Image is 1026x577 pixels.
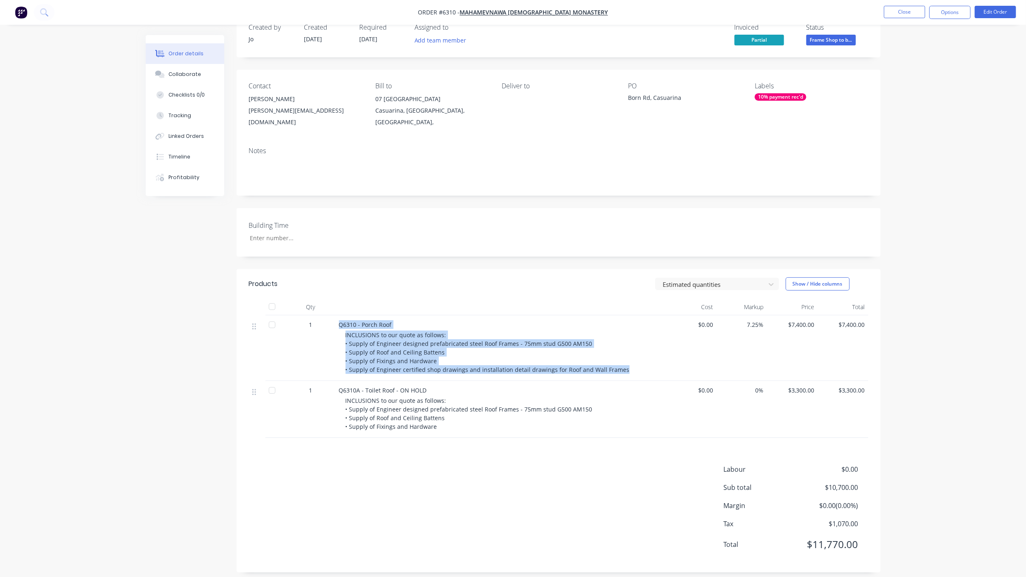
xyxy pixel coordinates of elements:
div: 10% payment rec'd [755,93,806,101]
div: Collaborate [168,71,201,78]
span: $1,070.00 [797,519,858,529]
span: 1 [309,320,313,329]
span: Q6310A - Toilet Roof - ON HOLD [339,386,427,394]
div: Products [249,279,278,289]
img: Factory [15,6,27,19]
span: 1 [309,386,313,395]
div: [PERSON_NAME][PERSON_NAME][EMAIL_ADDRESS][DOMAIN_NAME] [249,93,362,128]
button: Profitability [146,167,224,188]
div: Status [806,24,868,31]
div: Assigned to [415,24,498,31]
div: Labels [755,82,868,90]
div: Profitability [168,174,199,181]
div: Bill to [375,82,488,90]
div: Timeline [168,153,190,161]
div: Deliver to [502,82,615,90]
div: Contact [249,82,362,90]
button: Options [929,6,971,19]
div: [PERSON_NAME] [249,93,362,105]
span: Q6310 - Porch Roof [339,321,392,329]
a: Mahamevnawa [DEMOGRAPHIC_DATA] Monastery [460,9,608,17]
div: [PERSON_NAME][EMAIL_ADDRESS][DOMAIN_NAME] [249,105,362,128]
div: PO [628,82,742,90]
div: Cost [666,299,717,315]
div: Notes [249,147,868,155]
span: $0.00 [797,464,858,474]
div: 07 [GEOGRAPHIC_DATA]Casuarina, [GEOGRAPHIC_DATA], [GEOGRAPHIC_DATA], [375,93,488,128]
span: $3,300.00 [821,386,865,395]
button: Order details [146,43,224,64]
button: Checklists 0/0 [146,85,224,105]
span: $0.00 [669,386,713,395]
span: $7,400.00 [770,320,815,329]
span: $7,400.00 [821,320,865,329]
div: Linked Orders [168,132,204,140]
div: Invoiced [735,24,796,31]
span: Labour [724,464,797,474]
span: Order #6310 - [418,9,460,17]
span: Total [724,539,797,549]
div: Order details [168,50,204,57]
span: INCLUSIONS to our quote as follows: • Supply of Engineer designed prefabricated steel Roof Frames... [346,331,630,374]
span: Tax [724,519,797,529]
label: Building Time [249,220,352,230]
span: $11,770.00 [797,537,858,552]
div: Jo [249,35,294,43]
span: [DATE] [360,35,378,43]
div: Qty [286,299,336,315]
span: 0% [720,386,764,395]
div: Total [817,299,868,315]
button: Add team member [410,35,471,46]
span: Frame Shop to b... [806,35,856,45]
span: [DATE] [304,35,322,43]
span: INCLUSIONS to our quote as follows: • Supply of Engineer designed prefabricated steel Roof Frames... [346,397,592,430]
div: Price [767,299,818,315]
button: Close [884,6,925,18]
button: Linked Orders [146,126,224,147]
span: 7.25% [720,320,764,329]
div: Casuarina, [GEOGRAPHIC_DATA], [GEOGRAPHIC_DATA], [375,105,488,128]
button: Show / Hide columns [786,277,850,291]
button: Frame Shop to b... [806,35,856,47]
span: $0.00 ( 0.00 %) [797,501,858,511]
span: $10,700.00 [797,482,858,492]
div: 07 [GEOGRAPHIC_DATA] [375,93,488,105]
div: Required [360,24,405,31]
button: Tracking [146,105,224,126]
div: Markup [716,299,767,315]
div: Created by [249,24,294,31]
div: Checklists 0/0 [168,91,205,99]
button: Collaborate [146,64,224,85]
button: Timeline [146,147,224,167]
div: Created [304,24,350,31]
button: Edit Order [975,6,1016,18]
div: Tracking [168,112,191,119]
button: Add team member [415,35,471,46]
span: $0.00 [669,320,713,329]
input: Enter number... [243,232,352,244]
span: $3,300.00 [770,386,815,395]
span: Sub total [724,482,797,492]
span: Margin [724,501,797,511]
span: Partial [735,35,784,45]
div: Born Rd, Casuarina [628,93,732,105]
